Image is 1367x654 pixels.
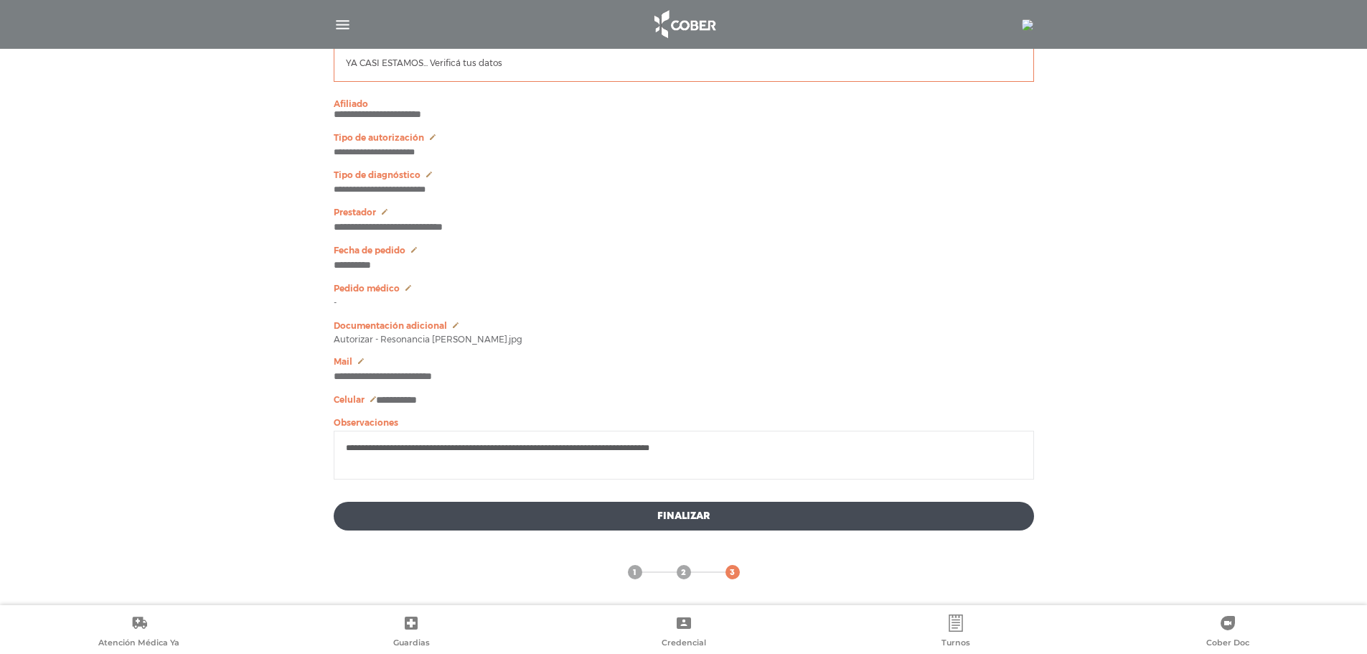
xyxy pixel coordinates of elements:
a: 1 [628,565,642,579]
span: Cober Doc [1206,637,1249,650]
p: Observaciones [334,418,1034,428]
img: Cober_menu-lines-white.svg [334,16,352,34]
span: Pedido médico [334,284,400,294]
span: 2 [681,566,686,579]
span: Autorizar - Resonancia [PERSON_NAME].jpg [334,335,522,344]
img: logo_cober_home-white.png [647,7,722,42]
a: 3 [725,565,740,579]
span: Prestador [334,207,376,218]
a: Turnos [819,615,1091,651]
a: Guardias [275,615,547,651]
span: Turnos [941,637,970,650]
span: 3 [730,566,735,579]
span: Celular [334,395,365,405]
span: Atención Médica Ya [98,637,179,650]
span: Documentación adicional [334,321,447,331]
button: Finalizar [334,502,1034,531]
span: Tipo de autorización [334,133,424,143]
a: Credencial [548,615,819,651]
img: 7339 [1022,19,1033,31]
span: 1 [633,566,636,579]
span: Tipo de diagnóstico [334,170,421,180]
p: - [334,298,1034,308]
a: 2 [677,565,691,579]
p: YA CASI ESTAMOS... Verificá tus datos [346,57,502,70]
a: Atención Médica Ya [3,615,275,651]
span: Mail [334,357,352,367]
a: Cober Doc [1092,615,1364,651]
span: Fecha de pedido [334,246,405,256]
span: Credencial [662,637,706,650]
span: Guardias [393,637,430,650]
p: Afiliado [334,99,1034,109]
